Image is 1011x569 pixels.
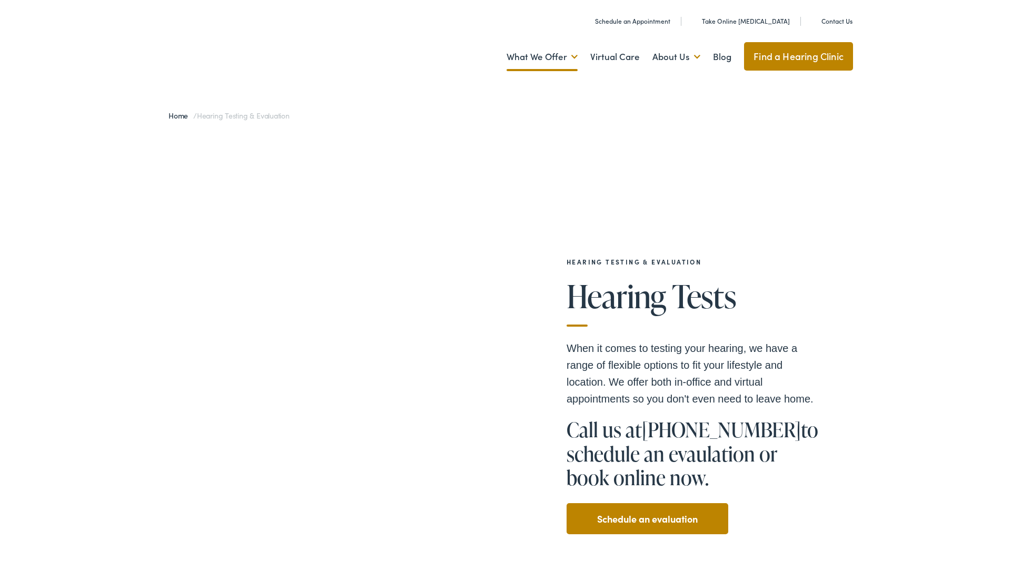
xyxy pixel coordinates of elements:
a: [PHONE_NUMBER] [642,416,801,443]
img: Calendar Icon to schedule a hearing appointment in Cincinnati, OH [583,16,591,26]
a: Blog [713,37,731,76]
span: Tests [672,279,736,313]
h1: Call us at to schedule an evaulation or book online now. [567,418,819,490]
span: Hearing Testing & Evaluation [197,110,290,121]
img: Mail icon representing email contact with Ohio Hearing in Cincinnati, OH [810,16,817,26]
a: Schedule an Appointment [583,16,670,25]
a: Take Online [MEDICAL_DATA] [690,16,790,25]
a: About Us [652,37,700,76]
a: Home [168,110,193,121]
img: Headphones icone to schedule online hearing test in Cincinnati, OH [690,16,698,26]
a: Schedule an evaluation [597,511,698,527]
h2: Hearing Testing & Evaluation [567,258,819,266]
span: Hearing [567,279,666,313]
span: / [168,110,290,121]
a: What We Offer [507,37,578,76]
a: Virtual Care [590,37,640,76]
a: Find a Hearing Clinic [744,42,853,71]
p: When it comes to testing your hearing, we have a range of flexible options to fit your lifestyle ... [567,340,819,407]
a: Contact Us [810,16,853,25]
